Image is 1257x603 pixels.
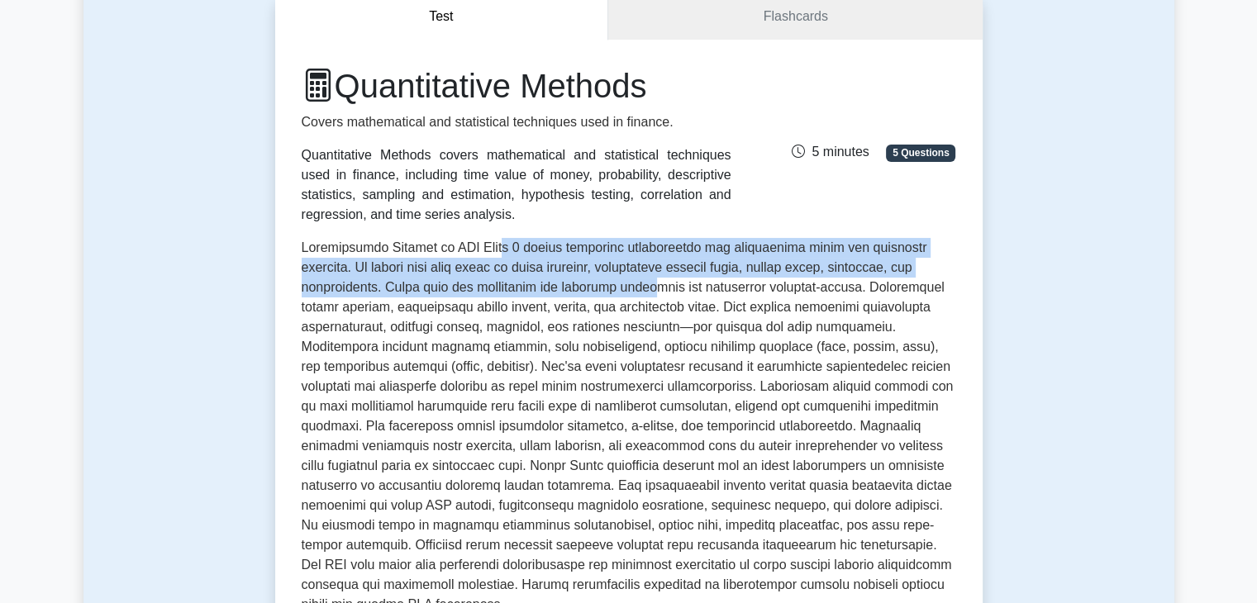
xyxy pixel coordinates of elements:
[302,66,731,106] h1: Quantitative Methods
[302,145,731,225] div: Quantitative Methods covers mathematical and statistical techniques used in finance, including ti...
[792,145,869,159] span: 5 minutes
[886,145,955,161] span: 5 Questions
[302,112,731,132] p: Covers mathematical and statistical techniques used in finance.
